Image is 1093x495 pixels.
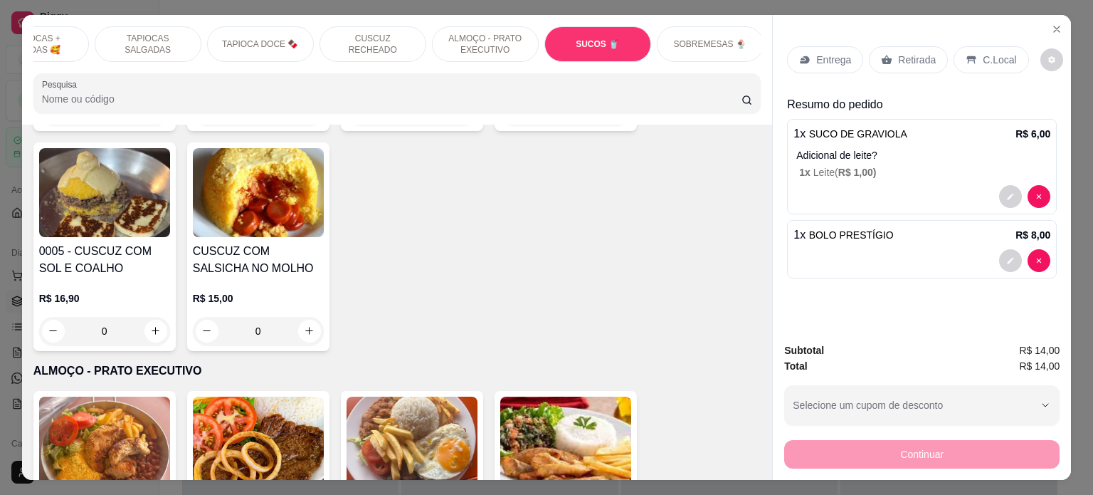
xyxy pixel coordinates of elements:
button: decrease-product-quantity [1028,249,1050,272]
img: product-image [500,397,631,486]
p: Retirada [898,53,936,67]
p: C.Local [983,53,1016,67]
p: 1 x [793,125,907,142]
input: Pesquisa [42,92,741,106]
p: ALMOÇO - PRATO EXECUTIVO [444,33,527,56]
button: decrease-product-quantity [999,249,1022,272]
img: product-image [39,397,170,486]
button: Selecione um cupom de desconto [784,385,1060,425]
label: Pesquisa [42,78,82,90]
strong: Subtotal [784,345,824,356]
span: R$ 1,00 ) [838,167,877,178]
p: Adicional de leite? [796,148,1050,162]
p: CUSCUZ RECHEADO [332,33,414,56]
p: Resumo do pedido [787,96,1057,113]
img: product-image [193,148,324,237]
button: decrease-product-quantity [1040,48,1063,71]
span: 1 x [799,167,813,178]
p: R$ 16,90 [39,291,170,306]
p: SOBREMESAS 🍨 [674,38,746,50]
p: Entrega [816,53,851,67]
button: decrease-product-quantity [1028,185,1050,208]
p: TAPIOCAS SALGADAS [107,33,189,56]
span: SUCO DE GRAVIOLA [809,128,907,140]
p: ALMOÇO - PRATO EXECUTIVO [33,363,761,380]
p: Leite ( [799,165,1050,179]
p: R$ 15,00 [193,291,324,306]
button: decrease-product-quantity [999,185,1022,208]
img: product-image [347,397,477,486]
p: R$ 8,00 [1015,228,1050,242]
p: R$ 6,00 [1015,127,1050,141]
span: BOLO PRESTÍGIO [809,229,894,241]
img: product-image [39,148,170,237]
h4: CUSCUZ COM SALSICHA NO MOLHO [193,243,324,277]
span: R$ 14,00 [1019,358,1060,374]
span: R$ 14,00 [1019,343,1060,358]
img: product-image [193,397,324,486]
h4: 0005 - CUSCUZ COM SOL E COALHO [39,243,170,277]
p: TAPIOCA DOCE 🍫 [222,38,298,50]
p: SUCOS 🥤 [576,38,619,50]
button: Close [1045,18,1068,41]
p: 1 x [793,226,893,244]
strong: Total [784,360,807,372]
